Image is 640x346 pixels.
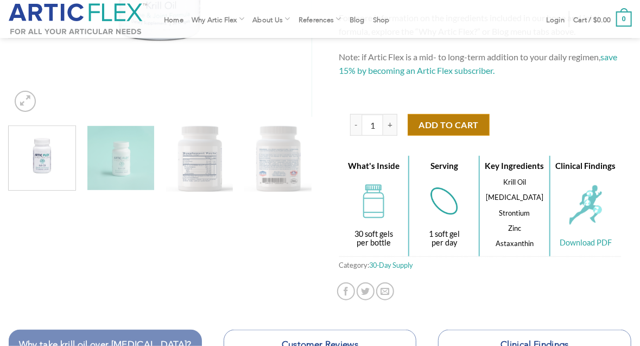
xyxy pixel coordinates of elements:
[339,256,622,273] span: Category:
[546,15,565,23] span: Login
[339,230,409,247] h5: 30 soft gels per bottle
[299,8,341,29] a: References
[573,4,632,34] a: Cart / $0.00 0
[569,185,602,225] img: ico-findings.png
[593,17,597,21] span: $
[192,8,244,29] a: Why Artic Flex
[339,161,409,171] h4: What's Inside
[350,9,365,29] a: Blog
[164,9,183,29] a: Home
[357,183,390,219] img: ico-bottle.png
[560,238,612,247] a: Download PDF
[573,15,611,23] span: Cart /
[409,230,479,247] h5: 1 soft gel per day
[546,9,565,29] a: Login
[87,126,154,193] img: 1MONTH BOTTLE 3D
[373,9,390,29] a: Shop
[409,161,479,171] h4: Serving
[408,114,490,136] button: Add to cart
[428,185,460,217] img: ico-capsule3.png
[337,282,355,300] a: Share on Facebook
[244,126,311,194] img: Directions
[252,8,290,29] a: About Us
[376,282,394,300] a: Email to a Friend
[362,114,383,136] input: Product quantity
[166,126,233,194] img: Supplement Facts
[593,17,611,21] bdi: 0.00
[357,282,375,300] a: Share on Twitter
[550,161,621,171] h4: Clinical Findings
[480,161,549,171] h4: Key Ingredients
[339,50,622,78] p: Note: if Artic Flex is a mid- to long-term addition to your daily regimen,
[8,3,148,35] img: Artic Flex
[383,114,397,136] input: +
[616,11,632,27] strong: 0
[480,178,549,248] h5: Krill Oil [MEDICAL_DATA] Strontium Zinc Astaxanthin
[350,114,362,136] input: -
[370,261,414,269] a: 30-Day Supply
